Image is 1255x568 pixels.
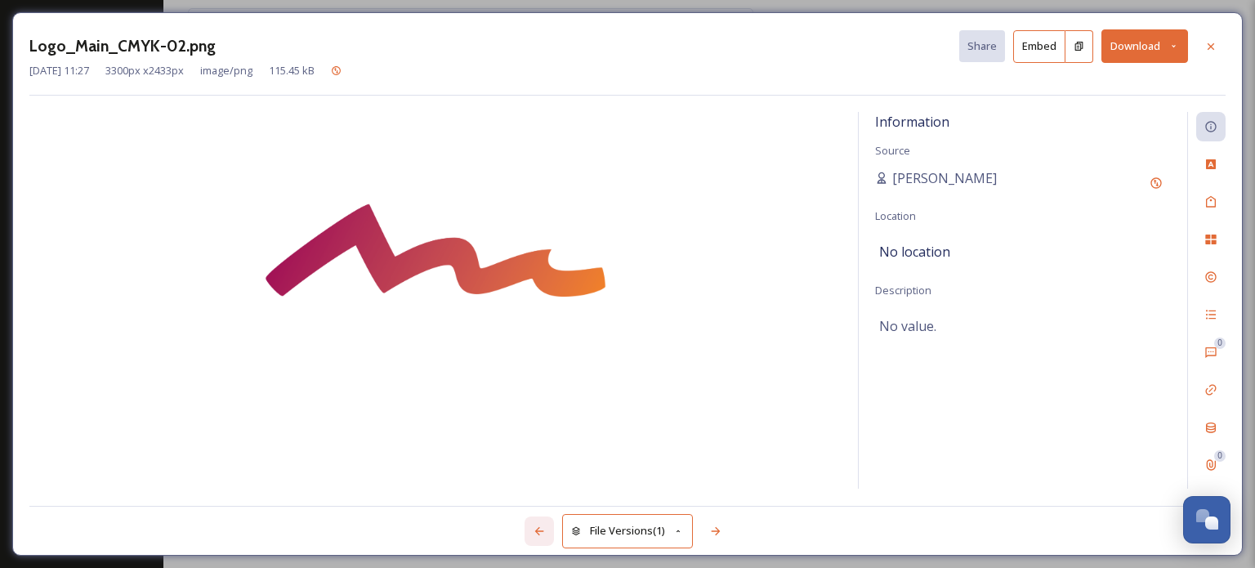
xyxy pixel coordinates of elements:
[29,63,89,78] span: [DATE] 11:27
[879,316,936,336] span: No value.
[875,113,949,131] span: Information
[875,283,931,297] span: Description
[892,168,997,188] span: [PERSON_NAME]
[105,63,184,78] span: 3300 px x 2433 px
[29,34,216,58] h3: Logo_Main_CMYK-02.png
[959,30,1005,62] button: Share
[200,63,252,78] span: image/png
[875,208,916,223] span: Location
[1214,450,1226,462] div: 0
[879,242,950,262] span: No location
[1214,338,1226,349] div: 0
[29,116,842,493] img: Logo_Main_CMYK-02.png
[269,63,315,78] span: 115.45 kB
[1101,29,1188,63] button: Download
[1013,30,1065,63] button: Embed
[562,514,693,548] button: File Versions(1)
[1183,496,1230,543] button: Open Chat
[875,143,910,158] span: Source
